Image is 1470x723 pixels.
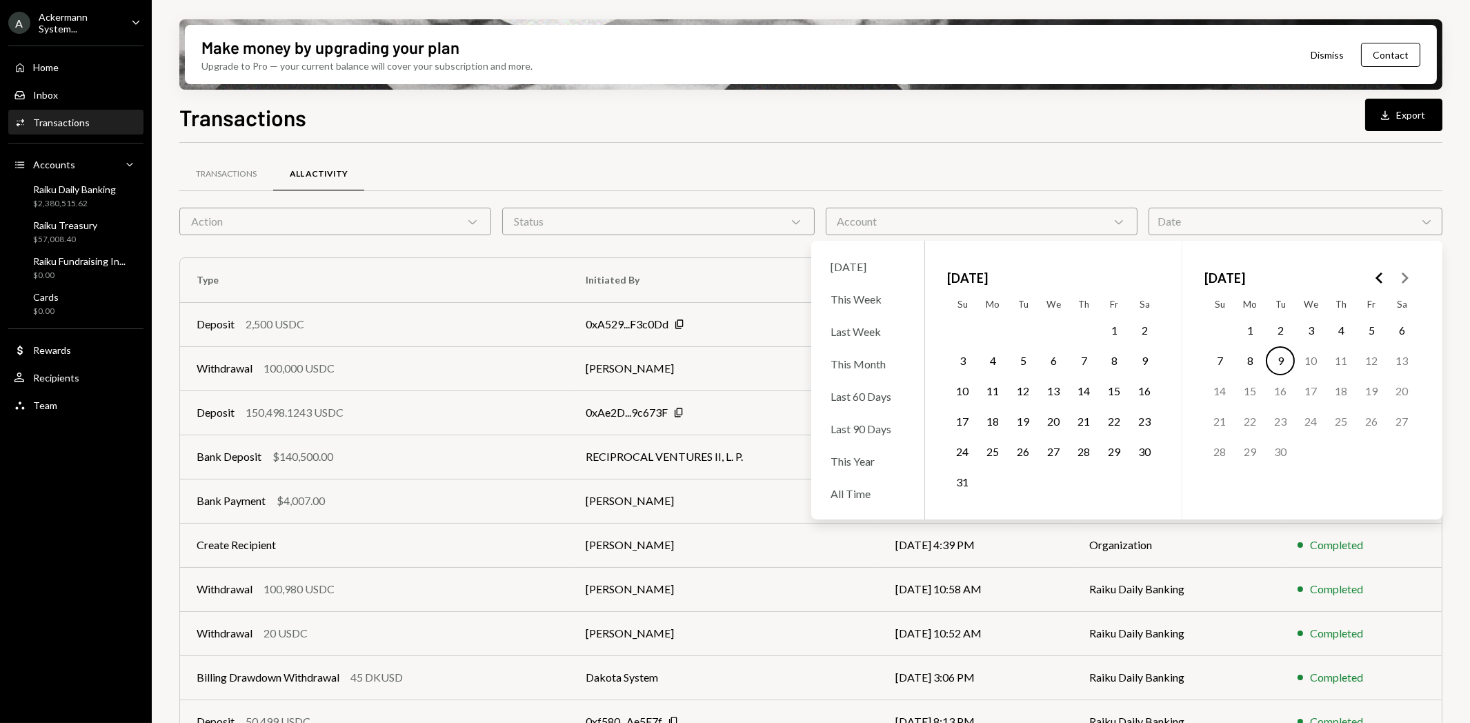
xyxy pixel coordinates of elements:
[948,346,977,375] button: Sunday, August 3rd, 2025
[1327,316,1355,345] button: Thursday, September 4th, 2025
[1326,293,1356,315] th: Thursday
[1073,567,1281,611] td: Raiku Daily Banking
[1205,346,1234,375] button: Sunday, September 7th, 2025
[33,255,126,267] div: Raiku Fundraising In...
[272,448,333,465] div: $140,500.00
[33,306,59,317] div: $0.00
[569,258,879,302] th: Initiated By
[1008,293,1038,315] th: Tuesday
[1235,437,1264,466] button: Monday, September 29th, 2025
[8,365,143,390] a: Recipients
[197,493,266,509] div: Bank Payment
[948,377,977,406] button: Sunday, August 10th, 2025
[1387,407,1416,436] button: Saturday, September 27th, 2025
[586,316,668,333] div: 0xA529...F3c0Dd
[350,669,403,686] div: 45 DKUSD
[1100,346,1129,375] button: Friday, August 8th, 2025
[8,251,143,284] a: Raiku Fundraising In...$0.00
[8,12,30,34] div: A
[1266,377,1295,406] button: Tuesday, September 16th, 2025
[8,110,143,135] a: Transactions
[1205,407,1234,436] button: Sunday, September 21st, 2025
[33,159,75,170] div: Accounts
[1357,346,1386,375] button: Friday, September 12th, 2025
[1009,407,1037,436] button: Tuesday, August 19th, 2025
[273,157,364,192] a: All Activity
[33,372,79,384] div: Recipients
[197,625,252,642] div: Withdrawal
[1235,407,1264,436] button: Monday, September 22nd, 2025
[1069,377,1098,406] button: Thursday, August 14th, 2025
[1130,437,1159,466] button: Saturday, August 30th, 2025
[1266,407,1295,436] button: Tuesday, September 23rd, 2025
[1361,43,1420,67] button: Contact
[1235,346,1264,375] button: Monday, September 8th, 2025
[1009,346,1037,375] button: Tuesday, August 5th, 2025
[569,611,879,655] td: [PERSON_NAME]
[1356,293,1387,315] th: Friday
[569,655,879,700] td: Dakota System
[1073,611,1281,655] td: Raiku Daily Banking
[978,437,1007,466] button: Monday, August 25th, 2025
[502,208,814,235] div: Status
[1295,293,1326,315] th: Wednesday
[197,581,252,597] div: Withdrawal
[1357,407,1386,436] button: Friday, September 26th, 2025
[1327,377,1355,406] button: Thursday, September 18th, 2025
[1130,346,1159,375] button: Saturday, August 9th, 2025
[197,404,235,421] div: Deposit
[1069,407,1098,436] button: Thursday, August 21st, 2025
[1205,377,1234,406] button: Sunday, September 14th, 2025
[1130,407,1159,436] button: Saturday, August 23rd, 2025
[33,184,116,195] div: Raiku Daily Banking
[569,523,879,567] td: [PERSON_NAME]
[1009,437,1037,466] button: Tuesday, August 26th, 2025
[1293,39,1361,71] button: Dismiss
[1392,266,1417,290] button: Go to the Next Month
[947,293,977,315] th: Sunday
[1069,346,1098,375] button: Thursday, August 7th, 2025
[1235,316,1264,345] button: Monday, September 1st, 2025
[1039,377,1068,406] button: Wednesday, August 13th, 2025
[822,382,913,411] div: Last 60 Days
[1205,437,1234,466] button: Sunday, September 28th, 2025
[948,468,977,497] button: Sunday, August 31st, 2025
[33,219,97,231] div: Raiku Treasury
[978,407,1007,436] button: Monday, August 18th, 2025
[1310,669,1363,686] div: Completed
[879,611,1073,655] td: [DATE] 10:52 AM
[8,179,143,212] a: Raiku Daily Banking$2,380,515.62
[8,82,143,107] a: Inbox
[1387,316,1416,345] button: Saturday, September 6th, 2025
[1387,293,1417,315] th: Saturday
[8,337,143,362] a: Rewards
[33,61,59,73] div: Home
[1073,655,1281,700] td: Raiku Daily Banking
[264,360,335,377] div: 100,000 USDC
[948,437,977,466] button: Sunday, August 24th, 2025
[1204,293,1235,315] th: Sunday
[180,523,569,567] td: Create Recipient
[947,263,988,293] span: [DATE]
[197,316,235,333] div: Deposit
[977,293,1008,315] th: Monday
[822,414,913,444] div: Last 90 Days
[1357,377,1386,406] button: Friday, September 19th, 2025
[822,479,913,508] div: All Time
[1069,437,1098,466] button: Thursday, August 28th, 2025
[33,399,57,411] div: Team
[1310,625,1363,642] div: Completed
[1387,377,1416,406] button: Saturday, September 20th, 2025
[201,36,459,59] div: Make money by upgrading your plan
[1296,377,1325,406] button: Wednesday, September 17th, 2025
[1100,377,1129,406] button: Friday, August 15th, 2025
[246,404,344,421] div: 150,498.1243 USDC
[1266,437,1295,466] button: Tuesday, September 30th, 2025
[179,208,491,235] div: Action
[201,59,533,73] div: Upgrade to Pro — your current balance will cover your subscription and more.
[1265,293,1295,315] th: Tuesday
[822,284,913,314] div: This Week
[196,168,257,180] div: Transactions
[8,215,143,248] a: Raiku Treasury$57,008.40
[197,360,252,377] div: Withdrawal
